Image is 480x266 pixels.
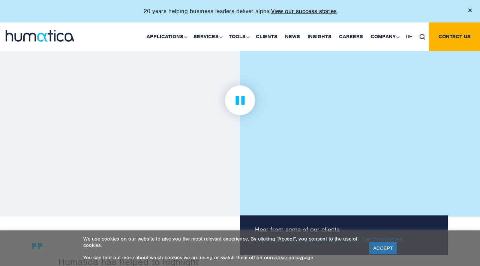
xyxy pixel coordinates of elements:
img: search_icon [420,34,425,40]
p: We use cookies on our website to give you the most relevant experience. By clicking “Accept”, you... [83,236,360,248]
a: cookie policy [272,254,302,261]
a: ACCEPT [369,242,397,254]
span: DE [406,33,412,40]
a: Company [367,22,402,51]
a: Contact us [429,22,480,51]
a: DE [402,22,416,51]
a: Insights [304,22,335,51]
p: 20 years helping business leaders deliver alpha. [144,7,337,15]
p: You can find out more about which cookies we are using or switch them off on our page. [83,254,360,261]
a: Clients [252,22,281,51]
img: logo [6,30,74,42]
a: News [281,22,304,51]
p: Summa Equity, Landis+Gyr, Uster Technologies [255,227,437,244]
a: Tools [225,22,252,51]
span: Hear from some of our clients [255,227,437,233]
a: Careers [335,22,367,51]
a: Applications [143,22,190,51]
img: pause [211,71,269,129]
a: Services [190,22,225,51]
a: View our success stories [271,7,337,15]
